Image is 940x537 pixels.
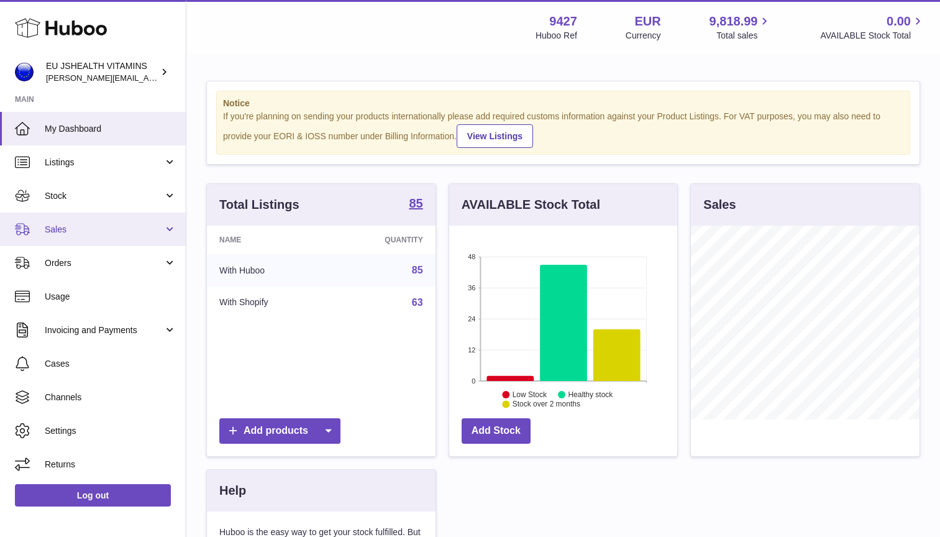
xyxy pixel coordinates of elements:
span: Settings [45,425,176,437]
text: 0 [472,377,475,385]
span: Orders [45,257,163,269]
strong: 9427 [549,13,577,30]
a: Add products [219,418,340,444]
div: If you're planning on sending your products internationally please add required customs informati... [223,111,903,148]
text: Low Stock [513,390,547,399]
span: Listings [45,157,163,168]
h3: AVAILABLE Stock Total [462,196,600,213]
span: Returns [45,459,176,470]
th: Quantity [330,226,435,254]
a: Log out [15,484,171,507]
th: Name [207,226,330,254]
a: 63 [412,297,423,308]
span: My Dashboard [45,123,176,135]
td: With Huboo [207,254,330,287]
span: Invoicing and Payments [45,324,163,336]
span: 0.00 [887,13,911,30]
text: Healthy stock [568,390,613,399]
a: 85 [412,265,423,275]
span: [PERSON_NAME][EMAIL_ADDRESS][DOMAIN_NAME] [46,73,249,83]
text: 36 [468,284,475,291]
div: Currency [626,30,661,42]
strong: EUR [634,13,660,30]
span: Total sales [716,30,772,42]
a: View Listings [457,124,533,148]
span: AVAILABLE Stock Total [820,30,925,42]
text: 12 [468,346,475,354]
a: 85 [409,197,422,212]
text: Stock over 2 months [513,400,580,409]
a: 0.00 AVAILABLE Stock Total [820,13,925,42]
text: 24 [468,315,475,323]
strong: Notice [223,98,903,109]
span: Sales [45,224,163,236]
a: Add Stock [462,418,531,444]
img: laura@jessicasepel.com [15,63,34,81]
h3: Total Listings [219,196,299,213]
h3: Help [219,482,246,499]
div: EU JSHEALTH VITAMINS [46,60,158,84]
h3: Sales [703,196,736,213]
span: Channels [45,392,176,403]
strong: 85 [409,197,422,209]
span: Cases [45,358,176,370]
text: 48 [468,253,475,260]
span: Stock [45,190,163,202]
a: 9,818.99 Total sales [710,13,772,42]
span: Usage [45,291,176,303]
td: With Shopify [207,287,330,319]
div: Huboo Ref [536,30,577,42]
span: 9,818.99 [710,13,758,30]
